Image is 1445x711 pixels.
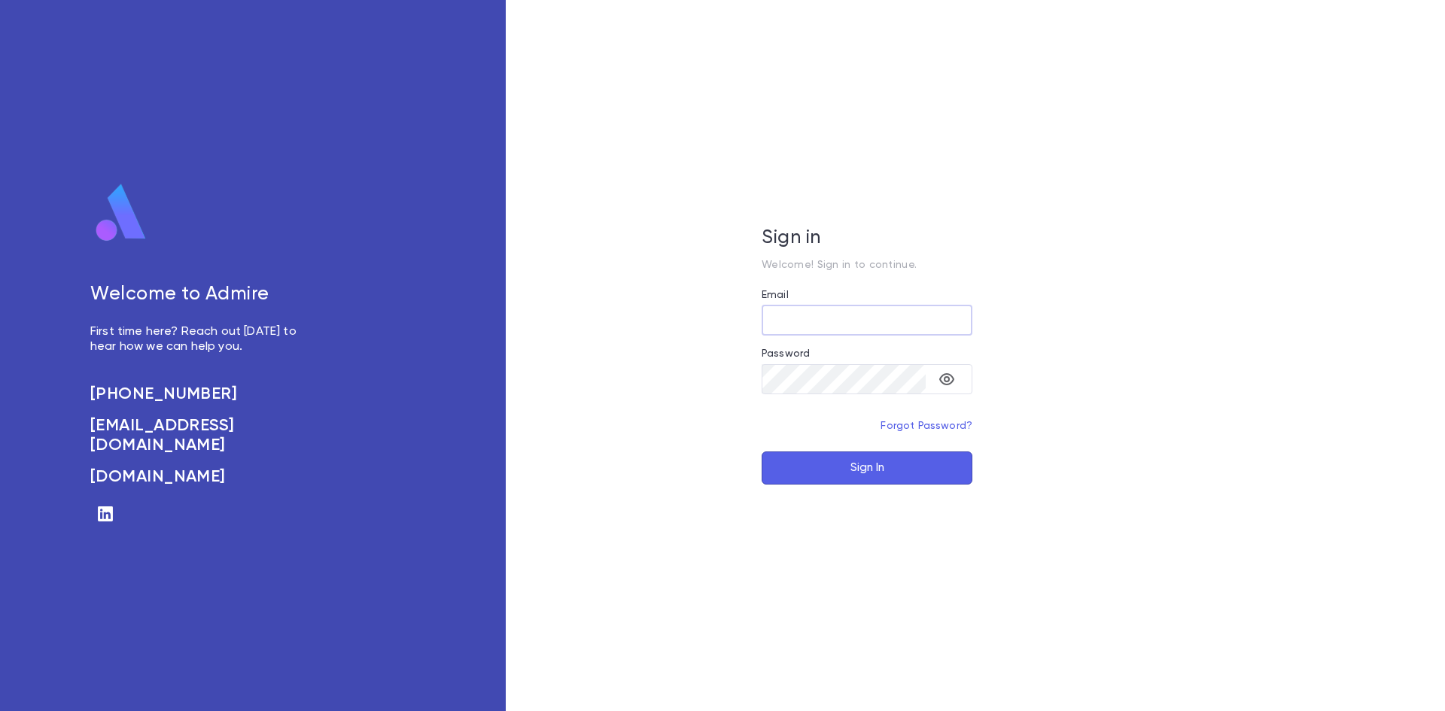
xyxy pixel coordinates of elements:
label: Email [762,289,789,301]
label: Password [762,348,810,360]
p: Welcome! Sign in to continue. [762,259,972,271]
button: toggle password visibility [932,364,962,394]
button: Sign In [762,451,972,485]
a: [DOMAIN_NAME] [90,467,313,487]
a: [PHONE_NUMBER] [90,384,313,404]
a: Forgot Password? [881,421,972,431]
h5: Welcome to Admire [90,284,313,306]
img: logo [90,183,152,243]
h5: Sign in [762,227,972,250]
p: First time here? Reach out [DATE] to hear how we can help you. [90,324,313,354]
a: [EMAIL_ADDRESS][DOMAIN_NAME] [90,416,313,455]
